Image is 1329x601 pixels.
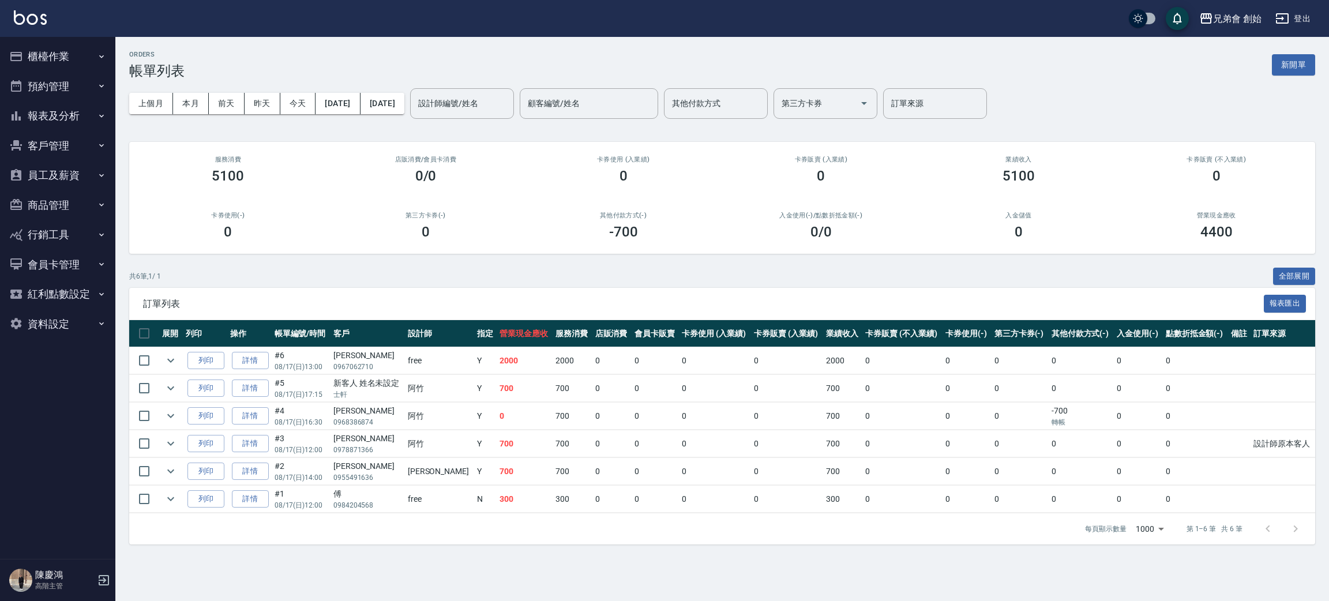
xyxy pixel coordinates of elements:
td: 阿竹 [405,403,474,430]
p: 共 6 筆, 1 / 1 [129,271,161,281]
th: 營業現金應收 [497,320,553,347]
button: 報表匯出 [1264,295,1307,313]
button: 列印 [187,435,224,453]
p: 轉帳 [1052,417,1111,427]
p: 08/17 (日) 13:00 [275,362,328,372]
td: #2 [272,458,331,485]
td: 0 [632,486,679,513]
h3: 服務消費 [143,156,313,163]
h5: 陳慶鴻 [35,569,94,581]
button: 今天 [280,93,316,114]
td: 300 [823,486,862,513]
h2: 入金儲值 [934,212,1104,219]
td: 0 [751,347,823,374]
h3: -700 [609,224,638,240]
th: 操作 [227,320,272,347]
td: 0 [679,430,751,457]
td: 700 [823,375,862,402]
td: Y [474,458,497,485]
button: 列印 [187,407,224,425]
td: 0 [592,375,632,402]
td: 0 [992,458,1049,485]
div: 傅 [333,488,402,500]
span: 訂單列表 [143,298,1264,310]
button: 本月 [173,93,209,114]
img: Person [9,569,32,592]
p: 08/17 (日) 16:30 [275,417,328,427]
td: 0 [943,486,992,513]
a: 詳情 [232,490,269,508]
button: 預約管理 [5,72,111,102]
p: 第 1–6 筆 共 6 筆 [1187,524,1242,534]
td: 0 [1163,403,1228,430]
td: 0 [679,347,751,374]
td: 700 [497,375,553,402]
a: 詳情 [232,435,269,453]
td: 0 [1049,458,1114,485]
td: 0 [679,375,751,402]
td: 700 [553,375,592,402]
th: 帳單編號/時間 [272,320,331,347]
td: 設計師原本客人 [1251,430,1315,457]
td: N [474,486,497,513]
td: -700 [1049,403,1114,430]
a: 詳情 [232,463,269,480]
td: 0 [592,347,632,374]
p: 高階主管 [35,581,94,591]
td: Y [474,375,497,402]
p: 每頁顯示數量 [1085,524,1127,534]
button: 櫃檯作業 [5,42,111,72]
div: 兄弟會 創始 [1213,12,1262,26]
a: 詳情 [232,407,269,425]
td: 0 [862,430,943,457]
th: 點數折抵金額(-) [1163,320,1228,347]
td: 0 [943,347,992,374]
td: 0 [943,458,992,485]
p: 0984204568 [333,500,402,510]
td: 0 [1114,375,1163,402]
h3: 帳單列表 [129,63,185,79]
h2: 店販消費 /會員卡消費 [341,156,511,163]
button: 昨天 [245,93,280,114]
td: 0 [992,486,1049,513]
td: 0 [862,347,943,374]
h2: 業績收入 [934,156,1104,163]
td: free [405,486,474,513]
p: 0967062710 [333,362,402,372]
td: [PERSON_NAME] [405,458,474,485]
td: 0 [862,486,943,513]
td: 0 [1049,486,1114,513]
td: #1 [272,486,331,513]
td: 0 [679,403,751,430]
h3: 5100 [1003,168,1035,184]
h3: 0 [1015,224,1023,240]
button: expand row [162,407,179,425]
a: 新開單 [1272,59,1315,70]
p: 0968386874 [333,417,402,427]
td: 0 [1049,430,1114,457]
h2: ORDERS [129,51,185,58]
th: 卡券使用(-) [943,320,992,347]
td: 700 [823,403,862,430]
th: 卡券販賣 (入業績) [751,320,823,347]
a: 報表匯出 [1264,298,1307,309]
td: 0 [992,430,1049,457]
td: 300 [497,486,553,513]
td: 2000 [553,347,592,374]
td: Y [474,347,497,374]
button: 新開單 [1272,54,1315,76]
button: 上個月 [129,93,173,114]
td: 0 [592,458,632,485]
button: Open [855,94,873,112]
th: 備註 [1228,320,1251,347]
button: save [1166,7,1189,30]
td: 0 [592,403,632,430]
td: 0 [1163,375,1228,402]
td: 700 [553,403,592,430]
button: [DATE] [361,93,404,114]
td: 0 [632,347,679,374]
p: 士軒 [333,389,402,400]
th: 服務消費 [553,320,592,347]
h2: 第三方卡券(-) [341,212,511,219]
button: 紅利點數設定 [5,279,111,309]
